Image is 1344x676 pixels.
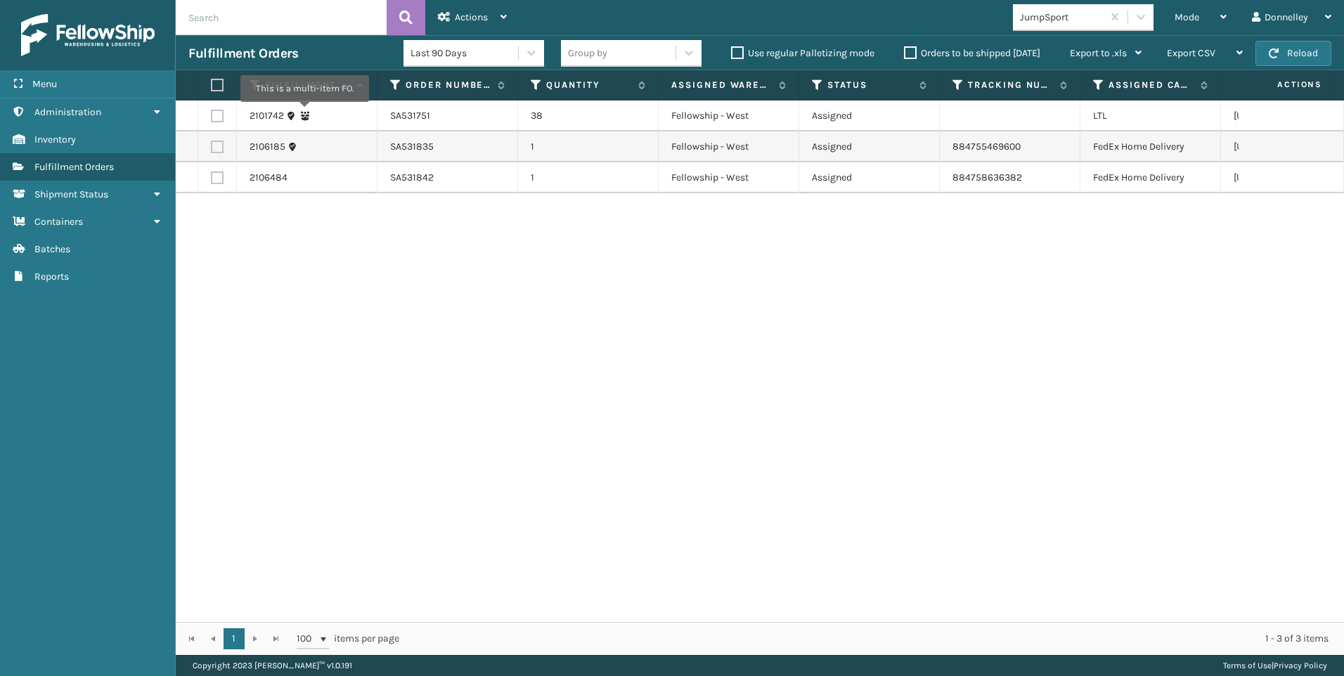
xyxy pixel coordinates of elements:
[952,171,1022,183] a: 884758636382
[904,47,1040,59] label: Orders to be shipped [DATE]
[671,79,772,91] label: Assigned Warehouse
[1080,131,1221,162] td: FedEx Home Delivery
[1020,10,1104,25] div: JumpSport
[731,47,874,59] label: Use regular Palletizing mode
[827,79,912,91] label: Status
[34,161,114,173] span: Fulfillment Orders
[34,271,69,282] span: Reports
[377,162,518,193] td: SA531842
[406,79,491,91] label: Order Number
[799,162,940,193] td: Assigned
[546,79,631,91] label: Quantity
[1070,47,1127,59] span: Export to .xls
[32,78,57,90] span: Menu
[455,11,488,23] span: Actions
[297,628,399,649] span: items per page
[265,79,350,91] label: Fulfillment Order Id
[968,79,1053,91] label: Tracking Number
[34,188,108,200] span: Shipment Status
[799,131,940,162] td: Assigned
[188,45,298,62] h3: Fulfillment Orders
[952,141,1021,152] a: 884755469600
[1274,661,1327,670] a: Privacy Policy
[419,632,1329,646] div: 1 - 3 of 3 items
[518,131,659,162] td: 1
[1080,100,1221,131] td: LTL
[568,46,607,60] div: Group by
[1167,47,1215,59] span: Export CSV
[224,628,245,649] a: 1
[250,109,284,123] a: 2101742
[518,100,659,131] td: 38
[34,106,101,118] span: Administration
[250,140,285,154] a: 2106185
[1233,73,1331,96] span: Actions
[799,100,940,131] td: Assigned
[659,100,799,131] td: Fellowship - West
[411,46,519,60] div: Last 90 Days
[34,134,76,145] span: Inventory
[659,162,799,193] td: Fellowship - West
[250,171,287,185] a: 2106484
[297,632,318,646] span: 100
[518,162,659,193] td: 1
[21,14,155,56] img: logo
[377,100,518,131] td: SA531751
[1109,79,1194,91] label: Assigned Carrier Service
[1175,11,1199,23] span: Mode
[34,243,70,255] span: Batches
[1223,661,1272,670] a: Terms of Use
[193,655,352,676] p: Copyright 2023 [PERSON_NAME]™ v 1.0.191
[1080,162,1221,193] td: FedEx Home Delivery
[659,131,799,162] td: Fellowship - West
[1223,655,1327,676] div: |
[1255,41,1331,66] button: Reload
[377,131,518,162] td: SA531835
[34,216,83,228] span: Containers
